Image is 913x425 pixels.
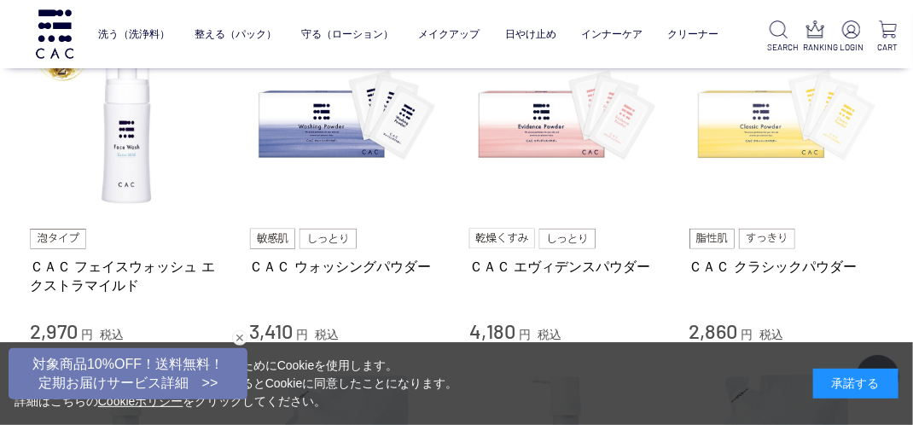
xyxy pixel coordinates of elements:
img: 敏感肌 [250,229,296,249]
span: 2,860 [689,318,738,343]
p: RANKING [804,41,827,54]
a: SEARCH [767,20,790,54]
div: 承諾する [813,369,898,399]
a: LOGIN [840,20,863,54]
p: LOGIN [840,41,863,54]
img: しっとり [299,229,356,249]
span: 2,970 [30,318,78,343]
img: しっとり [539,229,596,249]
a: 日やけ止め [505,16,556,52]
p: SEARCH [767,41,790,54]
a: 守る（ローション） [301,16,393,52]
a: RANKING [804,20,827,54]
span: 4,180 [469,318,515,343]
a: ＣＡＣ ウォッシングパウダー [250,258,445,276]
a: クリーナー [667,16,718,52]
span: 円 [741,328,753,341]
span: 3,410 [250,318,294,343]
span: 税込 [315,328,339,341]
span: 円 [81,328,93,341]
a: 整える（パック） [195,16,276,52]
img: ＣＡＣ ウォッシングパウダー [250,21,445,216]
a: ＣＡＣ エヴィデンスパウダー [469,258,664,276]
a: インナーケア [581,16,643,52]
img: 乾燥くすみ [469,229,535,249]
span: 税込 [759,328,783,341]
span: 税込 [100,328,124,341]
a: メイクアップ [419,16,480,52]
img: ＣＡＣ エヴィデンスパウダー [469,21,664,216]
img: ＣＡＣ フェイスウォッシュ エクストラマイルド [30,21,224,216]
img: logo [33,9,76,58]
span: 円 [296,328,308,341]
img: 泡タイプ [30,229,86,249]
img: ＣＡＣ クラシックパウダー [689,21,884,216]
span: 円 [519,328,531,341]
img: 脂性肌 [689,229,735,249]
a: ＣＡＣ クラシックパウダー [689,258,884,276]
a: ＣＡＣ フェイスウォッシュ エクストラマイルド [30,258,224,294]
a: 洗う（洗浄料） [98,16,170,52]
span: 税込 [538,328,561,341]
img: すっきり [739,229,795,249]
p: CART [876,41,899,54]
a: CART [876,20,899,54]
